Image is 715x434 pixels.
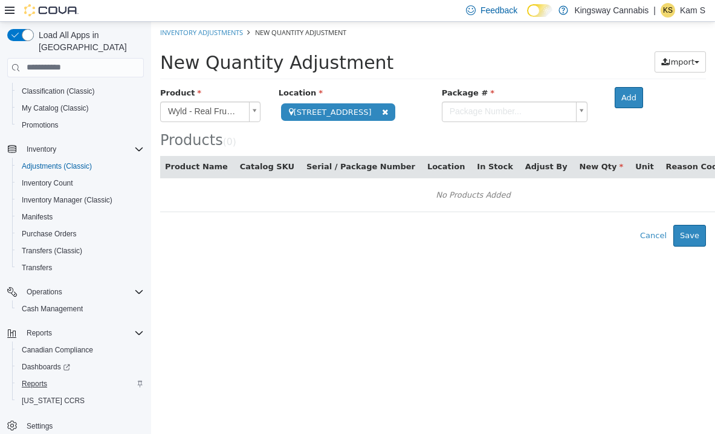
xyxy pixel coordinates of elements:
a: Purchase Orders [17,227,82,241]
span: Reports [22,379,47,389]
p: Kam S [680,3,705,18]
span: Package # [291,66,343,76]
span: Dashboards [22,362,70,372]
span: [STREET_ADDRESS] [130,82,244,99]
a: Inventory Manager (Classic) [17,193,117,207]
span: Inventory Count [22,178,73,188]
button: Canadian Compliance [12,342,149,358]
span: Wyld - Real Fruit Peach 5:1 Gummies - Hybrid [10,80,93,100]
div: No Products Added [17,164,627,183]
span: Washington CCRS [17,394,144,408]
span: Import [517,36,543,45]
span: Transfers (Classic) [22,246,82,256]
span: Inventory Manager (Classic) [22,195,112,205]
a: Inventory Adjustments [9,6,92,15]
button: Reports [12,375,149,392]
button: Reports [22,326,57,340]
button: Operations [22,285,67,299]
span: Reports [27,328,52,338]
button: In Stock [326,139,364,151]
span: Transfers [17,261,144,275]
a: Cash Management [17,302,88,316]
span: New Qty [429,140,473,149]
span: Product [9,66,50,76]
button: Import [503,30,555,51]
span: Feedback [480,4,517,16]
a: Transfers (Classic) [17,244,87,258]
span: Promotions [17,118,144,132]
span: Settings [27,421,53,431]
a: Manifests [17,210,57,224]
button: Promotions [12,117,149,134]
button: Transfers (Classic) [12,242,149,259]
a: Classification (Classic) [17,84,100,99]
span: Reports [17,377,144,391]
span: Promotions [22,120,59,130]
button: Location [276,139,316,151]
span: Dark Mode [527,17,528,18]
span: New Quantity Adjustment [9,30,242,51]
span: 0 [76,115,82,126]
span: Canadian Compliance [22,345,93,355]
a: Promotions [17,118,63,132]
span: Operations [27,287,62,297]
span: Package Number... [291,80,420,100]
span: Products [9,110,72,127]
button: Inventory Count [12,175,149,192]
span: Classification (Classic) [22,86,95,96]
span: Operations [22,285,144,299]
span: Cash Management [22,304,83,314]
span: Inventory Count [17,176,144,190]
button: Add [464,65,492,87]
img: Cova [24,4,79,16]
button: Unit [484,139,505,151]
span: Inventory Manager (Classic) [17,193,144,207]
span: Inventory [27,144,56,154]
span: Classification (Classic) [17,84,144,99]
button: Purchase Orders [12,225,149,242]
span: New Quantity Adjustment [104,6,195,15]
span: Canadian Compliance [17,343,144,357]
span: Load All Apps in [GEOGRAPHIC_DATA] [34,29,144,53]
a: Wyld - Real Fruit Peach 5:1 Gummies - Hybrid [9,80,109,100]
span: Inventory [22,142,144,157]
p: | [653,3,656,18]
button: Save [522,203,555,225]
button: Adjustments (Classic) [12,158,149,175]
a: [US_STATE] CCRS [17,394,89,408]
span: Cash Management [17,302,144,316]
span: Purchase Orders [17,227,144,241]
button: Serial / Package Number [155,139,267,151]
a: Adjustments (Classic) [17,159,97,173]
span: Purchase Orders [22,229,77,239]
span: My Catalog (Classic) [17,101,144,115]
button: Reports [2,325,149,342]
a: Settings [22,419,57,433]
span: Dashboards [17,360,144,374]
span: Reports [22,326,144,340]
button: Cash Management [12,300,149,317]
small: ( ) [72,115,85,126]
span: Transfers [22,263,52,273]
button: Inventory Manager (Classic) [12,192,149,209]
span: KS [663,3,673,18]
span: Manifests [17,210,144,224]
button: [US_STATE] CCRS [12,392,149,409]
a: Package Number... [291,80,436,100]
span: Adjustments (Classic) [17,159,144,173]
a: Canadian Compliance [17,343,98,357]
button: Product Name [14,139,79,151]
span: Reason Code [515,140,578,149]
a: My Catalog (Classic) [17,101,94,115]
p: Kingsway Cannabis [574,3,649,18]
a: Dashboards [12,358,149,375]
button: Classification (Classic) [12,83,149,100]
div: Kam S [661,3,675,18]
button: Catalog SKU [89,139,146,151]
span: Adjustments (Classic) [22,161,92,171]
button: Cancel [482,203,522,225]
button: Transfers [12,259,149,276]
span: Manifests [22,212,53,222]
a: Inventory Count [17,176,78,190]
button: Settings [2,416,149,434]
